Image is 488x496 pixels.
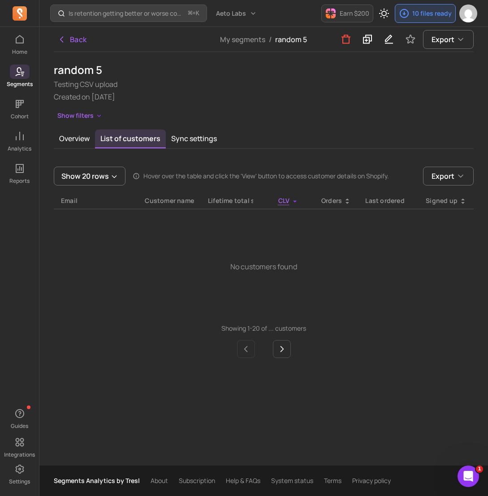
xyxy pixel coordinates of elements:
[54,30,91,48] button: Back
[11,423,28,430] p: Guides
[324,476,341,485] a: Terms
[402,30,419,48] button: Toggle favorite
[10,405,30,431] button: Guides
[458,466,479,487] iframe: Intercom live chat
[8,145,31,152] p: Analytics
[375,4,393,22] button: Toggle dark mode
[216,9,246,18] span: Aeto Labs
[275,35,307,44] span: random 5
[352,476,391,485] a: Privacy policy
[54,91,474,102] p: Created on [DATE]
[69,9,185,18] p: Is retention getting better or worse compared to last year?
[313,196,351,205] div: Orders
[54,79,474,90] p: Testing CSV upload
[95,129,166,148] button: List of customers
[143,172,389,181] p: Hover over the table and click the 'View' button to access customer details on Shopify.
[211,5,262,22] button: Aeto Labs
[476,466,483,473] span: 1
[7,81,33,88] p: Segments
[61,196,130,205] div: Email
[12,48,27,56] p: Home
[321,4,373,22] button: Earn $200
[9,177,30,185] p: Reports
[432,34,454,45] span: Export
[151,476,168,485] a: About
[188,9,199,18] span: +
[179,476,215,485] a: Subscription
[54,476,140,485] p: Segments Analytics by Tresl
[166,129,222,147] button: Sync settings
[412,9,452,18] p: 10 files ready
[145,196,194,205] p: Customer name
[432,171,454,181] span: Export
[188,8,193,19] kbd: ⌘
[265,35,275,44] span: /
[9,478,30,485] p: Settings
[50,4,207,22] button: Is retention getting better or worse compared to last year?⌘+K
[459,4,477,22] img: avatar
[230,261,297,272] p: No customers found
[423,30,474,49] button: Export
[340,9,369,18] p: Earn $200
[395,4,456,23] button: 10 files ready
[4,451,35,458] p: Integrations
[278,196,290,205] span: CLV
[54,63,474,77] h1: random 5
[365,196,403,205] div: Last ordered
[54,324,474,333] p: Showing 1-20 of ... customers
[220,35,265,44] a: My segments
[11,113,29,120] p: Cohort
[418,196,466,205] div: Signed up
[196,10,199,17] kbd: K
[54,129,95,147] button: Overview
[208,196,246,205] div: Lifetime total spent
[237,340,255,358] button: Previous page
[423,167,474,185] button: Export
[54,109,106,122] button: Show filters
[226,476,260,485] a: Help & FAQs
[271,476,313,485] a: System status
[54,167,125,185] button: Show 20 rows
[273,340,291,358] button: Next page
